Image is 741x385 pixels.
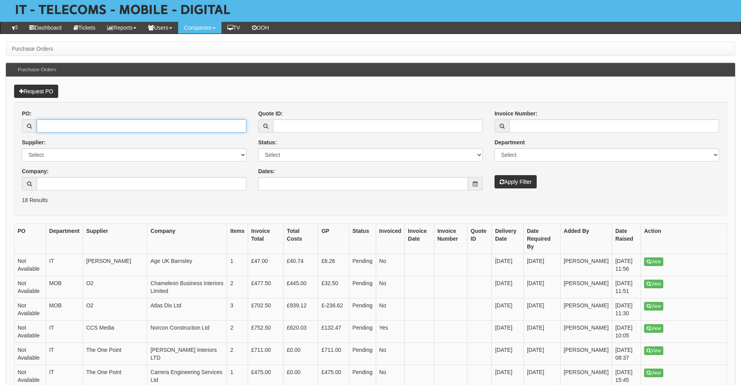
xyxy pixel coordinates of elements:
td: £-236.62 [318,298,349,321]
label: Department [495,138,525,146]
th: Items [227,224,248,254]
td: [DATE] [523,321,560,343]
th: Supplier [83,224,147,254]
td: £752.50 [248,321,283,343]
td: £711.00 [318,343,349,365]
label: Quote ID: [258,110,283,117]
td: CCS Media [83,321,147,343]
td: 3 [227,298,248,321]
label: Invoice Number: [495,110,537,117]
td: Pending [349,254,376,276]
td: [DATE] 10:05 [612,321,641,343]
td: 2 [227,343,248,365]
td: Not Available [14,298,46,321]
td: [PERSON_NAME] [83,254,147,276]
a: Dashboard [23,22,68,34]
th: Action [641,224,727,254]
th: Company [147,224,227,254]
td: Not Available [14,321,46,343]
td: MOB [46,298,83,321]
td: Atlas Dis Ltd [147,298,227,321]
td: The One Point [83,343,147,365]
td: Yes [376,321,405,343]
td: [DATE] 11:30 [612,298,641,321]
td: [PERSON_NAME] [561,343,612,365]
td: [PERSON_NAME] [561,276,612,298]
td: [DATE] 11:51 [612,276,641,298]
th: Total Costs [284,224,318,254]
td: O2 [83,276,147,298]
td: £711.00 [248,343,283,365]
td: [DATE] 08:37 [612,343,641,365]
td: Not Available [14,276,46,298]
td: No [376,254,405,276]
td: IT [46,321,83,343]
td: [PERSON_NAME] [561,298,612,321]
th: GP [318,224,349,254]
a: View [644,369,663,377]
td: [DATE] [492,321,524,343]
td: [DATE] [523,343,560,365]
td: £445.00 [284,276,318,298]
a: View [644,324,663,333]
th: Delivery Date [492,224,524,254]
a: TV [221,22,246,34]
th: Invoiced [376,224,405,254]
li: Purchase Orders [12,45,53,53]
td: No [376,276,405,298]
a: View [644,346,663,355]
th: Invoice Date [405,224,434,254]
td: [DATE] 11:56 [612,254,641,276]
a: View [644,302,663,310]
h3: Purchase Orders [14,63,60,76]
td: [PERSON_NAME] [561,321,612,343]
td: No [376,343,405,365]
td: £702.50 [248,298,283,321]
td: 2 [227,276,248,298]
td: 2 [227,321,248,343]
p: 18 Results [22,196,719,204]
a: OOH [246,22,275,34]
a: Tickets [68,22,102,34]
td: Pending [349,321,376,343]
td: Norcon Construction Ltd [147,321,227,343]
td: No [376,298,405,321]
td: £47.00 [248,254,283,276]
td: [PERSON_NAME] [561,254,612,276]
th: Invoice Total [248,224,283,254]
label: Status: [258,138,277,146]
a: Reports [101,22,142,34]
a: View [644,257,663,266]
th: Status [349,224,376,254]
td: [DATE] [492,298,524,321]
th: Invoice Number [434,224,467,254]
a: Users [142,22,178,34]
button: Apply Filter [495,175,537,188]
td: MOB [46,276,83,298]
td: [DATE] [523,254,560,276]
td: £0.00 [284,343,318,365]
td: Not Available [14,343,46,365]
td: Age UK Barnsley [147,254,227,276]
th: Quote ID [467,224,492,254]
th: Added By [561,224,612,254]
td: [DATE] [523,298,560,321]
td: Pending [349,298,376,321]
td: Not Available [14,254,46,276]
td: IT [46,254,83,276]
td: [DATE] [492,254,524,276]
th: Date Required By [523,224,560,254]
a: View [644,280,663,288]
td: [DATE] [523,276,560,298]
td: [DATE] [492,343,524,365]
td: Chameleon Business Interiors Limited [147,276,227,298]
td: £939.12 [284,298,318,321]
a: Request PO [14,85,58,98]
td: 1 [227,254,248,276]
td: £32.50 [318,276,349,298]
td: Pending [349,343,376,365]
th: PO [14,224,46,254]
label: Dates: [258,167,275,175]
td: [PERSON_NAME] Interiors LTD [147,343,227,365]
th: Department [46,224,83,254]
